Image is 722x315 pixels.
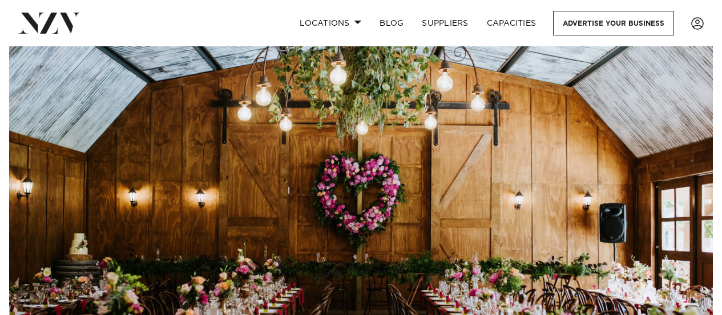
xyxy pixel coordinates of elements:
a: SUPPLIERS [413,11,477,35]
a: Locations [291,11,370,35]
a: BLOG [370,11,413,35]
a: Capacities [478,11,546,35]
a: Advertise your business [553,11,674,35]
img: nzv-logo.png [18,13,80,33]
